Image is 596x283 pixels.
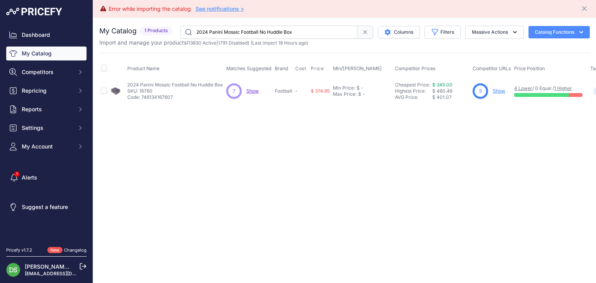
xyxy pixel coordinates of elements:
a: $ 345.00 [432,82,452,88]
img: Pricefy Logo [6,8,62,16]
a: See notifications > [196,5,244,12]
span: Repricing [22,87,73,95]
span: Competitors [22,68,73,76]
div: Max Price: [333,91,357,97]
span: - [295,88,298,94]
div: Min Price: [333,85,355,91]
span: Price Position [514,66,545,71]
a: 1 Higher [554,85,572,91]
span: 1 Products [140,26,173,35]
button: Competitors [6,65,87,79]
button: Repricing [6,84,87,98]
div: Error while importing the catalog [109,5,191,13]
span: 7 [233,88,236,95]
input: Search [180,26,357,39]
button: Settings [6,121,87,135]
div: Highest Price: [395,88,432,94]
a: Show [493,88,505,94]
a: Cheapest Price: [395,82,430,88]
a: 13830 Active [188,40,217,46]
a: Suggest a feature [6,200,87,214]
span: Settings [22,124,73,132]
div: - [360,85,364,91]
button: Catalog Functions [528,26,590,38]
span: Matches Suggested [226,66,272,71]
button: Filters [424,26,461,39]
a: 1791 Disabled [218,40,248,46]
div: $ 401.07 [432,94,470,100]
p: SKU: 16760 [127,88,223,94]
button: Columns [378,26,420,38]
button: Massive Actions [465,26,524,39]
span: Product Name [127,66,159,71]
div: AVG Price: [395,94,432,100]
span: ( | ) [187,40,249,46]
span: 5 [479,88,482,95]
a: [EMAIL_ADDRESS][DOMAIN_NAME] [25,271,106,276]
button: Close [580,3,590,12]
p: / 0 Equal / [514,85,582,91]
span: $ 460.46 [432,88,452,94]
span: (Last import 18 Hours ago) [251,40,308,46]
p: Code: 746134167607 [127,94,223,100]
a: My Catalog [6,47,87,60]
span: Cost [295,66,306,72]
span: Competitor URLs [473,66,511,71]
button: Reports [6,102,87,116]
button: Price [311,66,325,72]
button: My Account [6,140,87,154]
div: - [361,91,365,97]
p: Import and manage your products [99,39,308,47]
button: Cost [295,66,308,72]
a: Show [246,88,259,94]
p: Football [275,88,292,94]
span: My Account [22,143,73,150]
div: $ [358,91,361,97]
span: Reports [22,105,73,113]
p: 2024 Panini Mosaic Football No Huddle Box [127,82,223,88]
span: $ 374.95 [311,88,330,94]
a: Changelog [64,247,87,253]
a: [PERSON_NAME] Mr. [25,263,79,270]
span: Competitor Prices [395,66,436,71]
a: Alerts [6,171,87,185]
span: Min/[PERSON_NAME] [333,66,382,71]
div: $ [357,85,360,91]
span: New [47,247,62,254]
h2: My Catalog [99,26,137,36]
div: Pricefy v1.7.2 [6,247,32,254]
a: Dashboard [6,28,87,42]
span: Price [311,66,324,72]
span: Brand [275,66,288,71]
nav: Sidebar [6,28,87,238]
a: 4 Lower [514,85,532,91]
